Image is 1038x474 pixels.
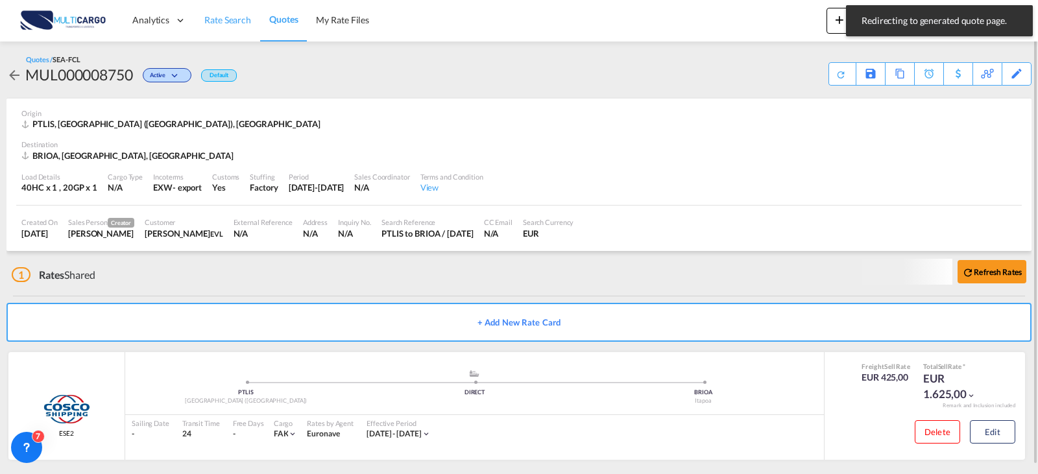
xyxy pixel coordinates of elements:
[832,14,880,25] span: New
[269,14,298,25] span: Quotes
[836,63,849,80] div: Quote PDF is not available at this time
[153,182,173,193] div: EXW
[132,14,169,27] span: Analytics
[39,268,65,281] span: Rates
[884,362,895,370] span: Sell
[338,217,371,227] div: Inquiry No.
[210,230,223,238] span: EVL
[234,217,293,227] div: External Reference
[6,64,25,85] div: icon-arrow-left
[132,418,169,428] div: Sailing Date
[204,14,251,25] span: Rate Search
[108,172,143,182] div: Cargo Type
[132,388,360,397] div: PTLIS
[381,228,474,239] div: PTLIS to BRIOA / 9 Oct 2025
[958,260,1026,283] button: icon-refreshRefresh Rates
[862,362,910,371] div: Freight Rate
[42,393,90,425] img: COSCO
[21,182,97,193] div: 40HC x 1 , 20GP x 1
[169,73,184,80] md-icon: icon-chevron-down
[933,402,1025,409] div: Remark and Inclusion included
[233,418,264,428] div: Free Days
[303,217,328,227] div: Address
[274,418,298,428] div: Cargo
[835,69,847,80] md-icon: icon-refresh
[150,71,169,84] span: Active
[233,429,235,440] div: -
[201,69,237,82] div: Default
[133,64,195,85] div: Change Status Here
[53,55,80,64] span: SEA-FCL
[145,228,223,239] div: Kevellen da Silva
[523,217,574,227] div: Search Currency
[173,182,202,193] div: - export
[381,217,474,227] div: Search Reference
[589,397,817,405] div: Itapoa
[354,182,409,193] div: N/A
[289,172,344,182] div: Period
[108,182,143,193] div: N/A
[21,150,237,161] div: BRIOA, Itapoa, Americas
[145,217,223,227] div: Customer
[182,418,220,428] div: Transit Time
[360,388,588,397] div: DIRECT
[862,371,910,384] div: EUR 425,00
[12,268,95,282] div: Shared
[212,172,239,182] div: Customs
[589,388,817,397] div: BRIOA
[962,267,974,278] md-icon: icon-refresh
[132,397,360,405] div: [GEOGRAPHIC_DATA] ([GEOGRAPHIC_DATA])
[420,182,483,193] div: View
[974,267,1022,277] b: Refresh Rates
[21,118,324,130] div: PTLIS, Lisbon (Lisboa), Europe
[59,429,74,438] span: ESE2
[923,362,988,371] div: Total Rate
[132,429,169,440] div: -
[6,303,1032,342] button: + Add New Rate Card
[967,391,976,400] md-icon: icon-chevron-down
[523,228,574,239] div: EUR
[354,172,409,182] div: Sales Coordinator
[307,429,339,438] span: Euronave
[367,429,422,438] span: [DATE] - [DATE]
[466,370,482,377] md-icon: assets/icons/custom/ship-fill.svg
[316,14,369,25] span: My Rate Files
[303,228,328,239] div: N/A
[288,429,297,438] md-icon: icon-chevron-down
[915,420,960,444] button: Delete
[234,228,293,239] div: N/A
[32,119,320,129] span: PTLIS, [GEOGRAPHIC_DATA] ([GEOGRAPHIC_DATA]), [GEOGRAPHIC_DATA]
[19,6,107,35] img: 82db67801a5411eeacfdbd8acfa81e61.png
[25,64,133,85] div: MUL000008750
[182,429,220,440] div: 24
[420,172,483,182] div: Terms and Condition
[923,371,988,402] div: EUR 1.625,00
[21,228,58,239] div: 9 Oct 2025
[108,218,134,228] span: Creator
[212,182,239,193] div: Yes
[858,14,1021,27] span: Redirecting to generated quote page.
[21,139,1017,149] div: Destination
[827,8,886,34] button: icon-plus 400-fgNewicon-chevron-down
[6,67,22,83] md-icon: icon-arrow-left
[422,429,431,438] md-icon: icon-chevron-down
[307,429,354,440] div: Euronave
[274,429,289,438] span: FAK
[250,182,278,193] div: Factory Stuffing
[484,228,513,239] div: N/A
[12,267,30,282] span: 1
[961,362,965,370] span: Subject to Remarks
[484,217,513,227] div: CC Email
[143,68,191,82] div: Change Status Here
[26,54,80,64] div: Quotes /SEA-FCL
[250,172,278,182] div: Stuffing
[289,182,344,193] div: 31 Oct 2025
[68,228,134,239] div: Ricardo Santos
[970,420,1015,444] button: Edit
[153,172,202,182] div: Incoterms
[856,63,885,85] div: Save As Template
[832,12,847,27] md-icon: icon-plus 400-fg
[21,108,1017,118] div: Origin
[21,172,97,182] div: Load Details
[367,418,431,428] div: Effective Period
